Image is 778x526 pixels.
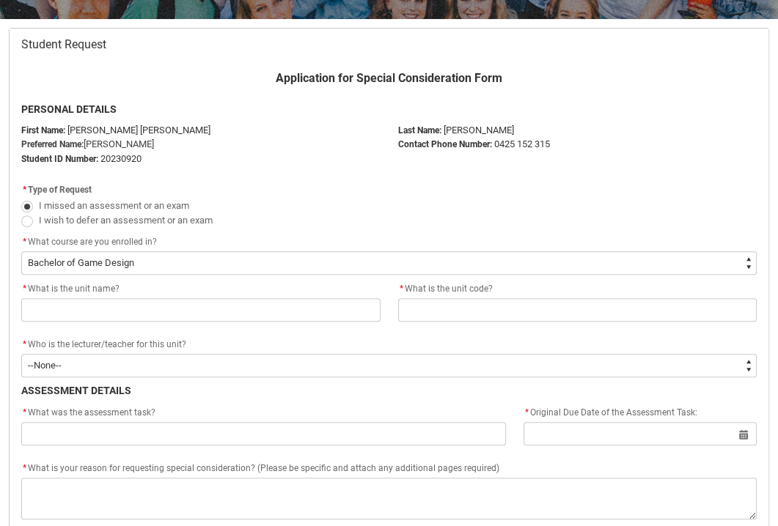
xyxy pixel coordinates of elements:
[21,154,98,164] strong: Student ID Number:
[21,463,499,473] span: What is your reason for requesting special consideration? (Please be specific and attach any addi...
[28,237,157,247] span: What course are you enrolled in?
[28,339,186,349] span: Who is the lecturer/teacher for this unit?
[23,185,26,195] abbr: required
[398,123,757,138] p: [PERSON_NAME]
[21,284,120,294] span: What is the unit name?
[21,103,117,115] b: PERSONAL DETAILS
[398,139,492,149] b: Contact Phone Number:
[28,185,92,195] span: Type of Request
[23,284,26,294] abbr: required
[23,407,26,418] abbr: required
[39,200,189,211] span: I missed an assessment or an exam
[525,407,529,418] abbr: required
[23,463,26,473] abbr: required
[276,71,502,85] b: Application for Special Consideration Form
[21,407,155,418] span: What was the assessment task?
[21,125,65,136] strong: First Name:
[400,284,403,294] abbr: required
[494,138,550,149] span: 0425 152 315
[398,125,441,136] b: Last Name:
[21,139,84,149] strong: Preferred Name:
[398,284,493,294] span: What is the unit code?
[21,37,106,52] span: Student Request
[21,123,381,138] p: [PERSON_NAME] [PERSON_NAME]
[39,215,213,226] span: I wish to defer an assessment or an exam
[23,237,26,247] abbr: required
[23,339,26,349] abbr: required
[21,385,131,396] b: ASSESSMENT DETAILS
[84,138,154,149] span: [PERSON_NAME]
[524,407,697,418] span: Original Due Date of the Assessment Task:
[21,152,381,166] p: 20230920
